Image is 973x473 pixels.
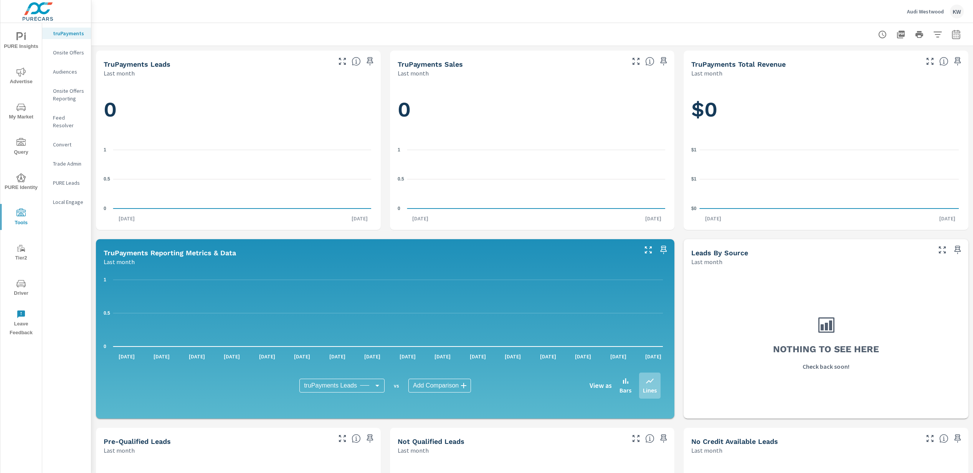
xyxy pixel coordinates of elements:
div: Feed Resolver [42,112,91,131]
h3: Nothing to see here [773,343,879,356]
span: Query [3,138,40,157]
div: Onsite Offers [42,47,91,58]
span: Add Comparison [413,382,459,389]
p: [DATE] [113,353,140,360]
p: Trade Admin [53,160,85,168]
p: Convert [53,141,85,148]
p: Bars [619,386,631,395]
span: Save this to your personalized report [657,244,670,256]
p: Last month [398,446,429,455]
span: Advertise [3,67,40,86]
p: Local Engage [53,198,85,206]
p: [DATE] [464,353,491,360]
span: Save this to your personalized report [657,432,670,445]
span: Tools [3,209,40,227]
p: [DATE] [289,353,316,360]
span: Save this to your personalized report [364,55,376,67]
div: nav menu [0,23,42,340]
text: $1 [691,147,697,153]
p: Audiences [53,68,85,76]
span: Number of sales matched to a truPayments lead. [Source: This data is sourced from the dealer's DM... [645,57,654,66]
text: 0.5 [104,310,110,316]
span: Leave Feedback [3,310,40,337]
div: truPayments Leads [299,379,385,393]
p: Last month [104,69,135,78]
span: The number of truPayments leads. [352,57,361,66]
button: Make Fullscreen [336,55,349,67]
p: [DATE] [183,353,210,360]
div: truPayments [42,28,91,39]
p: Onsite Offers [53,49,85,56]
div: Audiences [42,66,91,77]
p: Last month [104,446,135,455]
span: A basic review has been done and approved the credit worthiness of the lead by the configured cre... [352,434,361,443]
h5: Not Qualified Leads [398,437,464,445]
p: [DATE] [359,353,386,360]
span: Save this to your personalized report [952,244,964,256]
button: Make Fullscreen [642,244,654,256]
p: [DATE] [346,215,373,222]
p: [DATE] [407,215,434,222]
h5: truPayments Leads [104,60,170,68]
p: [DATE] [113,215,140,222]
div: PURE Leads [42,177,91,189]
text: 1 [104,277,106,282]
span: Tier2 [3,244,40,263]
p: Last month [691,446,722,455]
p: Lines [643,386,657,395]
span: Save this to your personalized report [657,55,670,67]
button: Apply Filters [930,27,945,42]
span: truPayments Leads [304,382,357,389]
text: 1 [398,147,400,153]
p: truPayments [53,30,85,37]
span: My Market [3,103,40,122]
span: Save this to your personalized report [952,432,964,445]
p: [DATE] [148,353,175,360]
p: [DATE] [535,353,562,360]
span: PURE Identity [3,173,40,192]
p: Feed Resolver [53,114,85,129]
div: Local Engage [42,196,91,208]
text: $1 [691,176,697,182]
p: PURE Leads [53,179,85,187]
h1: 0 [104,97,373,123]
text: 0 [104,206,106,211]
p: Last month [691,257,722,266]
p: Onsite Offers Reporting [53,87,85,102]
div: Convert [42,139,91,150]
button: Print Report [912,27,927,42]
span: Total revenue from sales matched to a truPayments lead. [Source: This data is sourced from the de... [939,57,948,66]
p: [DATE] [700,215,727,222]
span: Driver [3,279,40,298]
p: [DATE] [605,353,632,360]
p: [DATE] [640,353,667,360]
h5: No Credit Available Leads [691,437,778,445]
text: 0 [398,206,400,211]
span: A basic review has been done and has not approved the credit worthiness of the lead by the config... [645,434,654,443]
h6: View as [590,382,612,389]
button: Make Fullscreen [630,55,642,67]
span: A lead that has been submitted but has not gone through the credit application process. [939,434,948,443]
text: 1 [104,147,106,153]
span: Save this to your personalized report [364,432,376,445]
p: [DATE] [934,215,961,222]
button: Make Fullscreen [336,432,349,445]
p: Last month [398,69,429,78]
button: Make Fullscreen [630,432,642,445]
h5: truPayments Total Revenue [691,60,786,68]
p: Last month [691,69,722,78]
span: Save this to your personalized report [952,55,964,67]
div: KW [950,5,964,18]
button: Select Date Range [948,27,964,42]
div: Add Comparison [408,379,471,393]
text: $0 [691,206,697,211]
text: 0.5 [104,176,110,182]
p: [DATE] [499,353,526,360]
p: [DATE] [324,353,351,360]
div: Trade Admin [42,158,91,169]
h5: truPayments Sales [398,60,463,68]
p: Audi Westwood [907,8,944,15]
h1: $0 [691,97,961,123]
h1: 0 [398,97,667,123]
p: [DATE] [640,215,667,222]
